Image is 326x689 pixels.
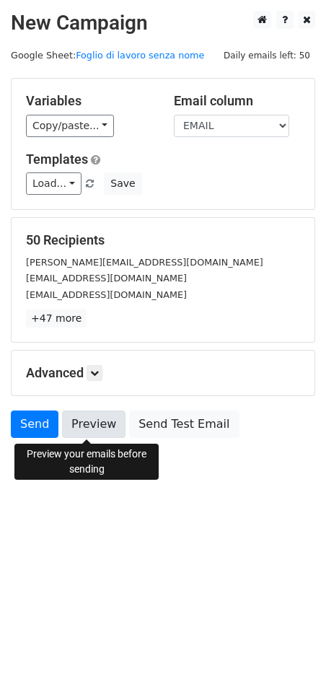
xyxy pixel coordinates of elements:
[129,411,239,438] a: Send Test Email
[26,115,114,137] a: Copy/paste...
[26,152,88,167] a: Templates
[26,257,263,268] small: [PERSON_NAME][EMAIL_ADDRESS][DOMAIN_NAME]
[219,50,315,61] a: Daily emails left: 50
[62,411,125,438] a: Preview
[11,50,204,61] small: Google Sheet:
[26,289,187,300] small: [EMAIL_ADDRESS][DOMAIN_NAME]
[76,50,204,61] a: Foglio di lavoro senza nome
[104,172,141,195] button: Save
[254,620,326,689] div: Widget chat
[26,273,187,284] small: [EMAIL_ADDRESS][DOMAIN_NAME]
[174,93,300,109] h5: Email column
[254,620,326,689] iframe: Chat Widget
[14,444,159,480] div: Preview your emails before sending
[219,48,315,63] span: Daily emails left: 50
[26,93,152,109] h5: Variables
[11,411,58,438] a: Send
[26,172,81,195] a: Load...
[26,310,87,328] a: +47 more
[26,232,300,248] h5: 50 Recipients
[26,365,300,381] h5: Advanced
[11,11,315,35] h2: New Campaign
